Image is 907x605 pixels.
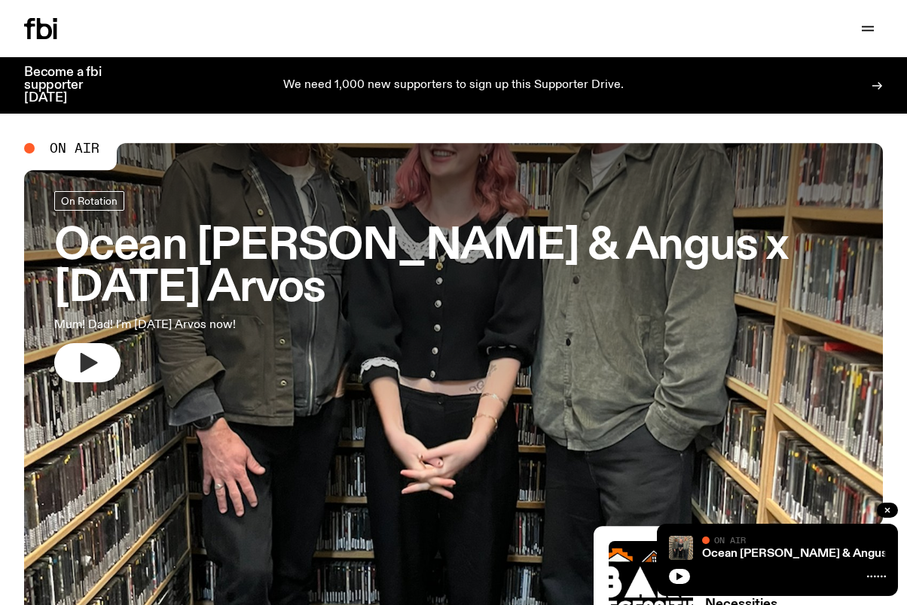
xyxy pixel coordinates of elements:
[54,226,853,310] h3: Ocean [PERSON_NAME] & Angus x [DATE] Arvos
[54,316,440,334] p: Mum! Dad! I'm [DATE] Arvos now!
[283,79,624,93] p: We need 1,000 new supporters to sign up this Supporter Drive.
[714,535,746,545] span: On Air
[54,191,853,382] a: Ocean [PERSON_NAME] & Angus x [DATE] ArvosMum! Dad! I'm [DATE] Arvos now!
[24,66,121,105] h3: Become a fbi supporter [DATE]
[61,195,118,206] span: On Rotation
[50,141,99,155] span: On Air
[54,191,124,211] a: On Rotation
